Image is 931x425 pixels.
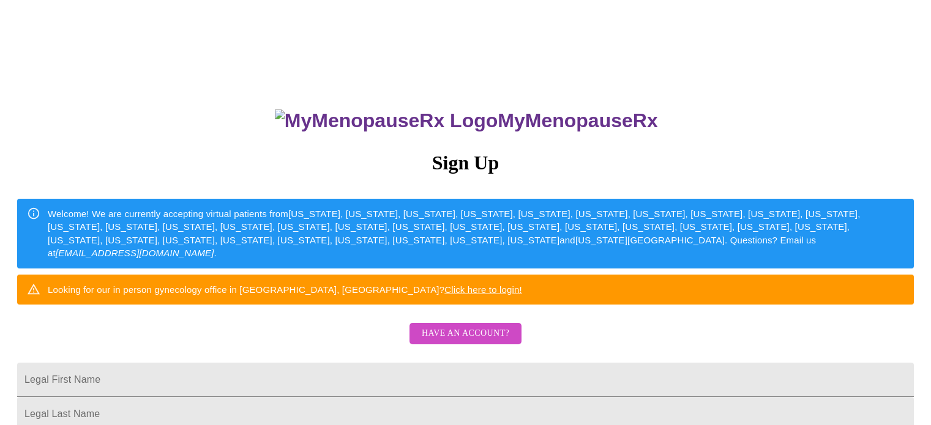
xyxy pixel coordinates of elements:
div: Looking for our in person gynecology office in [GEOGRAPHIC_DATA], [GEOGRAPHIC_DATA]? [48,278,522,301]
span: Have an account? [422,326,509,341]
em: [EMAIL_ADDRESS][DOMAIN_NAME] [56,248,214,258]
h3: MyMenopauseRx [19,109,914,132]
a: Click here to login! [444,284,522,295]
h3: Sign Up [17,152,914,174]
button: Have an account? [409,323,522,344]
img: MyMenopauseRx Logo [275,109,498,132]
a: Have an account? [406,336,525,347]
div: Welcome! We are currently accepting virtual patients from [US_STATE], [US_STATE], [US_STATE], [US... [48,202,904,265]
